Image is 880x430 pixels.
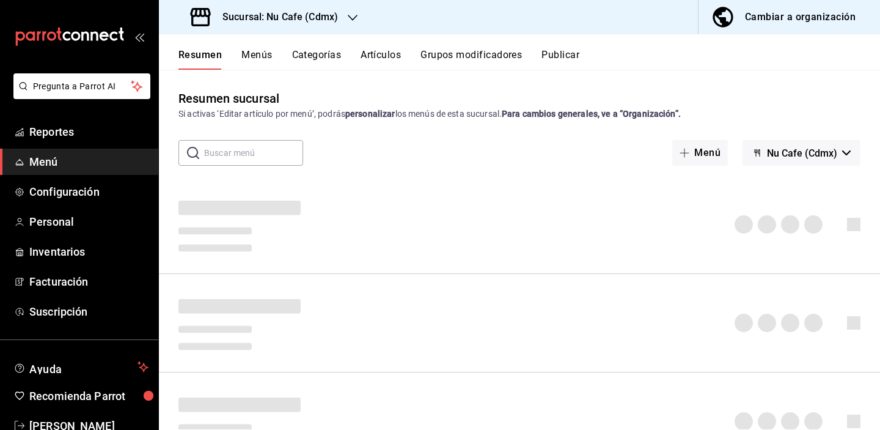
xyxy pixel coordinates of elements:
div: Si activas ‘Editar artículo por menú’, podrás los menús de esta sucursal. [178,108,860,120]
button: Nu Cafe (Cdmx) [743,140,860,166]
strong: Para cambios generales, ve a “Organización”. [502,109,681,119]
div: Resumen sucursal [178,89,279,108]
button: open_drawer_menu [134,32,144,42]
button: Publicar [541,49,579,70]
div: navigation tabs [178,49,880,70]
a: Pregunta a Parrot AI [9,89,150,102]
span: Reportes [29,124,148,140]
span: Personal [29,213,148,230]
button: Resumen [178,49,222,70]
span: Pregunta a Parrot AI [33,80,131,93]
span: Nu Cafe (Cdmx) [767,147,837,159]
span: Inventarios [29,243,148,260]
span: Recomienda Parrot [29,388,148,404]
span: Facturación [29,273,148,290]
input: Buscar menú [204,141,303,165]
h3: Sucursal: Nu Cafe (Cdmx) [213,10,338,24]
button: Artículos [361,49,401,70]
button: Menús [241,49,272,70]
button: Pregunta a Parrot AI [13,73,150,99]
button: Categorías [292,49,342,70]
button: Menú [672,140,728,166]
span: Suscripción [29,303,148,320]
strong: personalizar [345,109,395,119]
button: Grupos modificadores [420,49,522,70]
span: Menú [29,154,148,170]
div: Cambiar a organización [745,9,856,26]
span: Configuración [29,183,148,200]
span: Ayuda [29,360,133,374]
